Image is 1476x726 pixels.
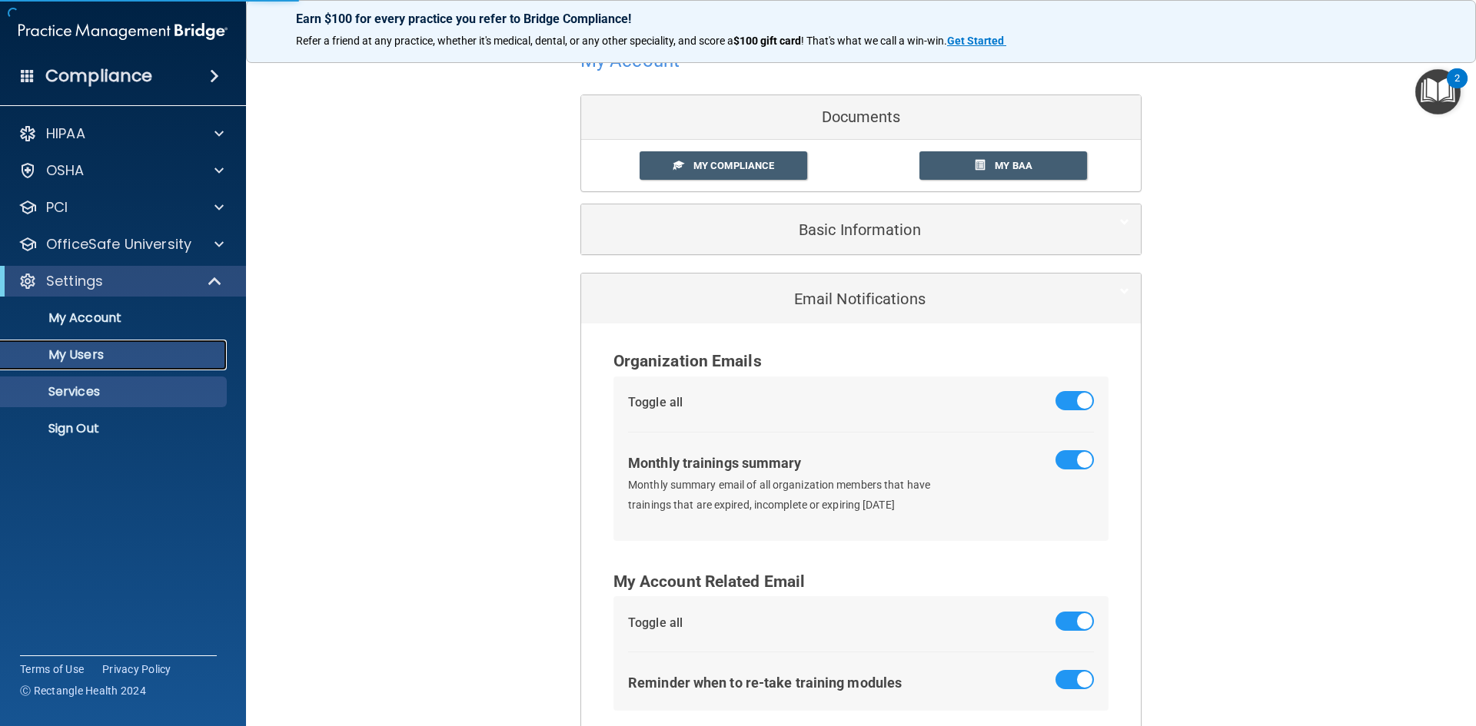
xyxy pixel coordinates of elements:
p: Monthly summary email of all organization members that have trainings that are expired, incomplet... [628,476,954,515]
p: Sign Out [10,421,220,436]
h5: Email Notifications [593,290,1082,307]
p: Earn $100 for every practice you refer to Bridge Compliance! [296,12,1426,26]
a: HIPAA [18,124,224,143]
span: Refer a friend at any practice, whether it's medical, dental, or any other speciality, and score a [296,35,733,47]
span: Ⓒ Rectangle Health 2024 [20,683,146,698]
div: Monthly trainings summary [628,450,802,476]
span: My BAA [995,160,1032,171]
p: My Users [10,347,220,363]
p: Settings [46,272,103,290]
a: OfficeSafe University [18,235,224,254]
h4: My Account [580,51,680,71]
h4: Compliance [45,65,152,87]
strong: Get Started [947,35,1004,47]
a: Email Notifications [593,281,1129,316]
h5: Basic Information [593,221,1082,238]
div: Reminder when to re-take training modules [628,670,902,695]
div: Documents [581,95,1141,140]
a: PCI [18,198,224,217]
div: Toggle all [628,612,683,635]
button: Open Resource Center, 2 new notifications [1415,69,1461,114]
p: HIPAA [46,124,85,143]
a: Basic Information [593,212,1129,247]
div: Toggle all [628,391,683,414]
p: My Account [10,310,220,326]
img: PMB logo [18,16,228,47]
a: Settings [18,272,223,290]
a: Terms of Use [20,661,84,677]
a: Privacy Policy [102,661,171,677]
p: PCI [46,198,68,217]
div: My Account Related Email [613,567,1109,597]
p: OfficeSafe University [46,235,191,254]
p: Services [10,384,220,399]
a: OSHA [18,161,224,180]
p: OSHA [46,161,85,180]
a: Get Started [947,35,1006,47]
strong: $100 gift card [733,35,801,47]
span: ! That's what we call a win-win. [801,35,947,47]
div: Organization Emails [613,346,1109,376]
span: My Compliance [693,160,774,171]
div: 2 [1454,78,1460,98]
